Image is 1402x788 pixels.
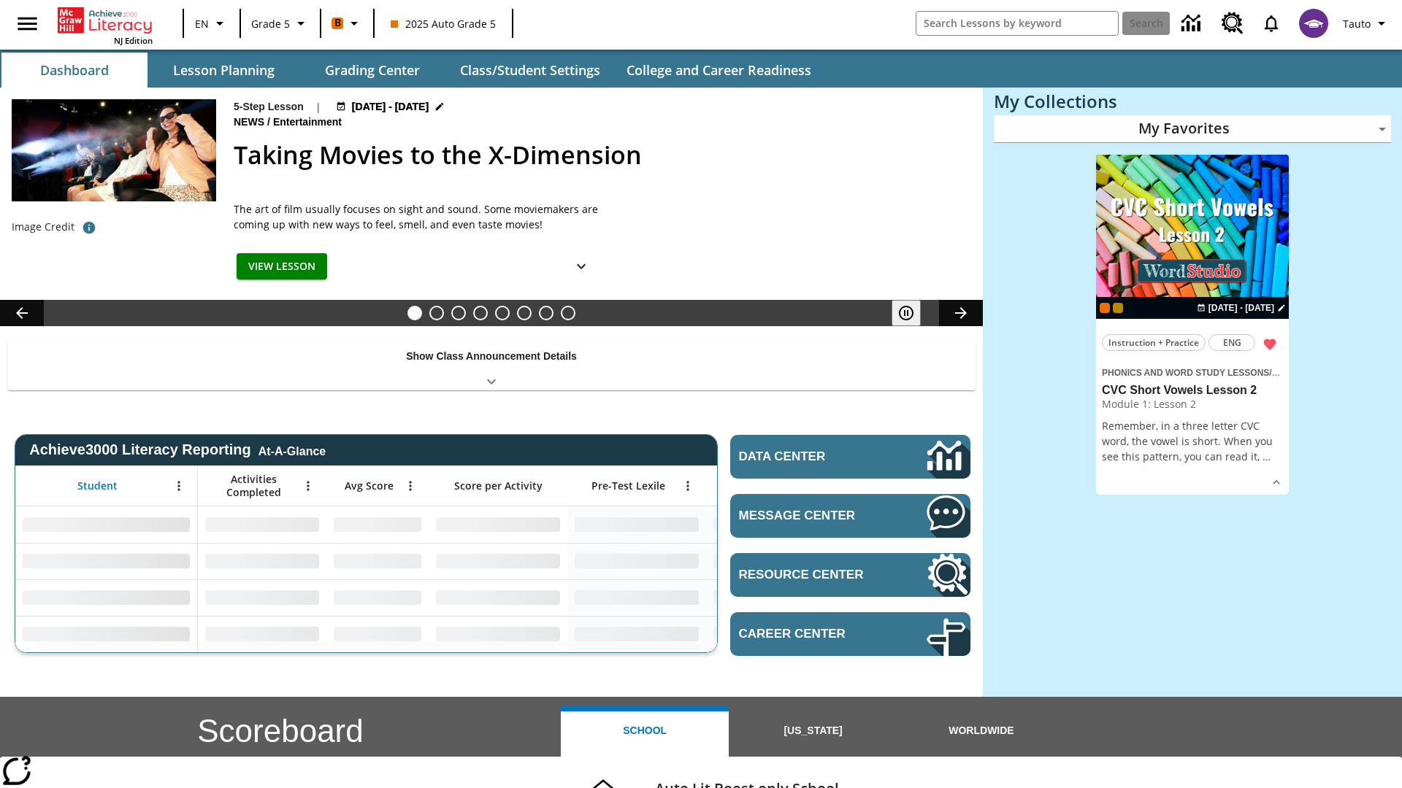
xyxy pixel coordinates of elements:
[730,553,970,597] a: Resource Center, Will open in new tab
[1265,471,1287,493] button: Show Details
[299,53,445,88] button: Grading Center
[333,99,448,115] button: Aug 22 - Aug 24 Choose Dates
[1208,334,1255,351] button: ENG
[29,441,326,458] span: Achieve3000 Literacy Reporting
[399,475,421,497] button: Open Menu
[561,706,729,757] button: School
[245,10,315,36] button: Grade: Grade 5, Select a grade
[677,475,699,497] button: Open Menu
[1252,4,1290,42] a: Notifications
[706,506,845,543] div: No Data,
[234,201,599,232] span: The art of film usually focuses on sight and sound. Some moviemakers are coming up with new ways ...
[495,306,510,320] button: Slide 5 Pre-release lesson
[429,306,444,320] button: Slide 2 Cars of the Future?
[730,435,970,479] a: Data Center
[326,579,429,616] div: No Data,
[567,253,596,280] button: Show Details
[939,300,983,326] button: Lesson carousel, Next
[195,16,209,31] span: EN
[1108,335,1199,350] span: Instruction + Practice
[1096,155,1289,495] div: lesson details
[74,215,104,241] button: Photo credit: Photo by The Asahi Shimbun via Getty Images
[237,253,327,280] button: View Lesson
[1102,334,1206,351] button: Instruction + Practice
[1343,16,1371,31] span: Tauto
[1100,303,1110,313] div: Current Class
[1102,418,1283,464] p: Remember, in a three letter CVC word, the vowel is short. When you see this pattern, you can read...
[1223,335,1241,350] span: ENG
[6,2,49,45] button: Open side menu
[114,35,153,46] span: NJ Edition
[150,53,296,88] button: Lesson Planning
[1102,383,1283,398] h3: CVC Short Vowels Lesson 2
[448,53,612,88] button: Class/Student Settings
[739,449,877,464] span: Data Center
[77,479,118,492] span: Student
[12,220,74,234] p: Image Credit
[251,16,290,31] span: Grade 5
[198,506,326,543] div: No Data,
[706,543,845,579] div: No Data,
[1173,4,1213,44] a: Data Center
[315,99,321,115] span: |
[739,568,883,582] span: Resource Center
[706,616,845,652] div: No Data,
[517,306,532,320] button: Slide 6 Career Lesson
[892,300,921,326] button: Pause
[234,99,304,115] p: 5-Step Lesson
[188,10,235,36] button: Language: EN, Select a language
[234,136,965,174] h2: Taking Movies to the X-Dimension
[897,706,1065,757] button: Worldwide
[198,543,326,579] div: No Data,
[1208,301,1274,314] span: [DATE] - [DATE]
[1272,368,1348,378] span: CVC Short Vowels
[451,306,466,320] button: Slide 3 What's the Big Idea?
[1269,365,1279,379] span: /
[234,115,267,131] span: News
[729,706,897,757] button: [US_STATE]
[258,442,326,458] div: At-A-Glance
[7,340,976,390] div: Show Class Announcement Details
[326,10,369,36] button: Boost Class color is orange. Change class color
[198,616,326,652] div: No Data,
[615,53,823,88] button: College and Career Readiness
[391,16,496,31] span: 2025 Auto Grade 5
[1,53,148,88] button: Dashboard
[739,509,883,523] span: Message Center
[591,479,665,492] span: Pre-Test Lexile
[1263,449,1271,463] span: …
[273,115,345,131] span: Entertainment
[407,306,422,320] button: Slide 1 Taking Movies to the X-Dimension
[994,91,1391,112] h3: My Collections
[706,579,845,616] div: No Data,
[345,479,394,492] span: Avg Score
[198,579,326,616] div: No Data,
[334,14,341,32] span: B
[739,627,883,641] span: Career Center
[1102,364,1283,380] span: Topic: Phonics and Word Study Lessons/CVC Short Vowels
[539,306,553,320] button: Slide 7 Making a Difference for the Planet
[1257,331,1283,358] button: Remove from Favorites
[916,12,1118,35] input: search field
[1194,301,1289,314] button: Aug 25 - Aug 25 Choose Dates
[267,116,270,128] span: /
[58,6,153,35] a: Home
[561,306,575,320] button: Slide 8 Sleepless in the Animal Kingdom
[1213,4,1252,43] a: Resource Center, Will open in new tab
[326,616,429,652] div: No Data,
[994,115,1391,143] div: My Favorites
[297,475,319,497] button: Open Menu
[473,306,488,320] button: Slide 4 One Idea, Lots of Hard Work
[12,99,216,201] img: Panel in front of the seats sprays water mist to the happy audience at a 4DX-equipped theater.
[406,349,577,364] p: Show Class Announcement Details
[58,4,153,46] div: Home
[1337,10,1396,36] button: Profile/Settings
[1290,4,1337,42] button: Select a new avatar
[1113,303,1123,313] div: New 2025 class
[892,300,935,326] div: Pause
[168,475,190,497] button: Open Menu
[1299,9,1328,38] img: avatar image
[326,506,429,543] div: No Data,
